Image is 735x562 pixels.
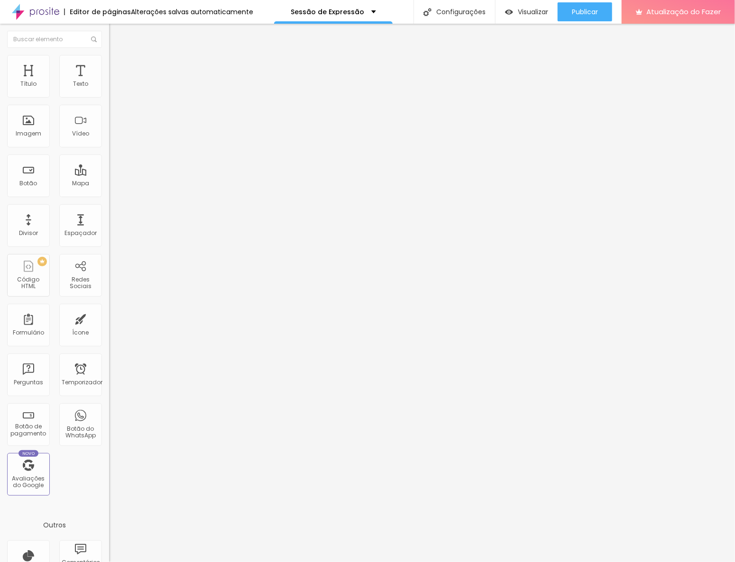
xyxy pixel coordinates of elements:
[73,328,89,336] font: Ícone
[14,378,43,386] font: Perguntas
[13,328,44,336] font: Formulário
[20,80,37,88] font: Título
[11,422,46,437] font: Botão de pagamento
[572,7,598,17] font: Publicar
[72,129,89,137] font: Vídeo
[646,7,721,17] font: Atualização do Fazer
[64,229,97,237] font: Espaçador
[131,7,253,17] font: Alterações salvas automaticamente
[505,8,513,16] img: view-1.svg
[19,229,38,237] font: Divisor
[22,451,35,456] font: Novo
[70,275,92,290] font: Redes Sociais
[423,8,432,16] img: Ícone
[109,24,735,562] iframe: Editor
[65,425,96,439] font: Botão do WhatsApp
[436,7,486,17] font: Configurações
[70,7,131,17] font: Editor de páginas
[73,80,88,88] font: Texto
[20,179,37,187] font: Botão
[518,7,548,17] font: Visualizar
[43,520,66,530] font: Outros
[91,36,97,42] img: Ícone
[62,378,102,386] font: Temporizador
[496,2,558,21] button: Visualizar
[12,474,45,489] font: Avaliações do Google
[558,2,612,21] button: Publicar
[18,275,40,290] font: Código HTML
[16,129,41,137] font: Imagem
[7,31,102,48] input: Buscar elemento
[291,7,364,17] font: Sessão de Expressão
[72,179,89,187] font: Mapa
